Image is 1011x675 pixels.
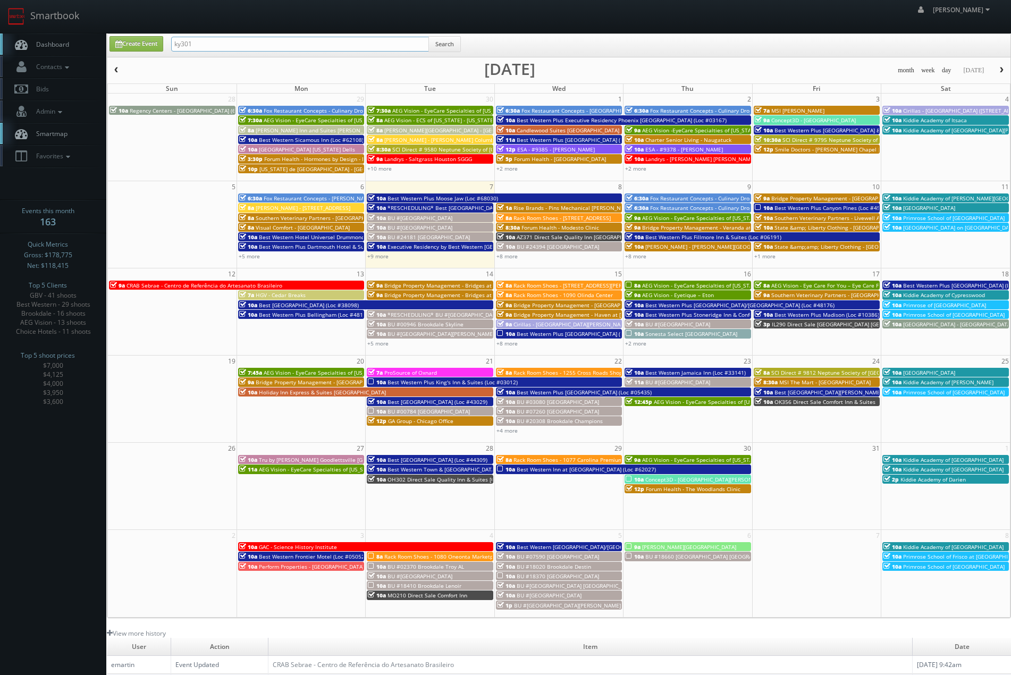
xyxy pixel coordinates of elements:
[626,398,652,406] span: 12:45p
[883,204,902,212] span: 10a
[387,214,452,222] span: BU #[GEOGRAPHIC_DATA]
[513,301,646,309] span: Bridge Property Management - [GEOGRAPHIC_DATA]
[497,301,512,309] span: 9a
[779,378,871,386] span: MSI The Mart - [GEOGRAPHIC_DATA]
[771,116,856,124] span: Concept3D - [GEOGRAPHIC_DATA]
[497,389,515,396] span: 10a
[513,311,671,318] span: Bridge Property Management - Haven at [GEOGRAPHIC_DATA]
[650,204,783,212] span: Fox Restaurant Concepts - Culinary Dropout - Tempe
[903,116,967,124] span: Kiddie Academy of Itsaca
[771,291,903,299] span: Southern Veterinary Partners - [GEOGRAPHIC_DATA]
[368,291,383,299] span: 9a
[497,116,515,124] span: 10a
[387,233,470,241] span: BU #24181 [GEOGRAPHIC_DATA]
[367,252,389,260] a: +9 more
[392,146,541,153] span: SCI Direct # 9580 Neptune Society of [GEOGRAPHIC_DATA]
[517,389,652,396] span: Best Western Plus [GEOGRAPHIC_DATA] (Loc #05435)
[883,195,902,202] span: 10a
[625,340,646,347] a: +2 more
[755,320,770,328] span: 3p
[239,369,262,376] span: 7:45a
[368,204,386,212] span: 10a
[368,398,386,406] span: 10a
[384,155,472,163] span: Landrys - Saltgrass Houston SGGG
[239,243,257,250] span: 10a
[130,107,250,114] span: Regency Centers - [GEOGRAPHIC_DATA] (63020)
[497,311,512,318] span: 9a
[626,214,641,222] span: 9a
[755,146,773,153] span: 12p
[368,476,386,483] span: 10a
[387,311,554,318] span: *RESCHEDULING* BU #[GEOGRAPHIC_DATA] [GEOGRAPHIC_DATA]
[755,224,773,231] span: 10a
[31,151,73,161] span: Favorites
[239,311,257,318] span: 10a
[771,369,920,376] span: SCI Direct # 9812 Neptune Society of [GEOGRAPHIC_DATA]
[755,398,773,406] span: 10a
[654,398,854,406] span: AEG Vision - EyeCare Specialties of [US_STATE] – [PERSON_NAME] & Associates
[239,291,254,299] span: 7a
[368,311,386,318] span: 10a
[496,165,518,172] a: +2 more
[239,116,262,124] span: 7:30a
[755,204,773,212] span: 10a
[774,204,891,212] span: Best Western Plus Canyon Pines (Loc #45083)
[497,543,515,551] span: 10a
[626,146,644,153] span: 10a
[626,301,644,309] span: 10a
[497,224,520,231] span: 8:30a
[755,282,770,289] span: 8a
[883,320,902,328] span: 10a
[517,233,646,241] span: AZ371 Direct Sale Quality Inn [GEOGRAPHIC_DATA]
[31,107,65,116] span: Admin
[368,466,386,473] span: 10a
[521,224,599,231] span: Forum Health - Modesto Clinic
[496,427,518,434] a: +4 more
[259,311,371,318] span: Best Western Plus Bellingham (Loc #48188)
[755,243,773,250] span: 10a
[264,116,461,124] span: AEG Vision - EyeCare Specialties of [US_STATE] – Southwest Orlando Eye Care
[387,398,487,406] span: Best [GEOGRAPHIC_DATA] (Loc #43029)
[368,330,386,338] span: 10a
[497,155,512,163] span: 5p
[626,378,644,386] span: 11a
[626,155,644,163] span: 10a
[368,126,383,134] span: 8a
[626,476,644,483] span: 10a
[497,243,515,250] span: 10a
[368,136,383,144] span: 8a
[626,311,644,318] span: 10a
[259,389,386,396] span: Holiday Inn Express & Suites [GEOGRAPHIC_DATA]
[239,456,257,463] span: 10a
[645,301,835,309] span: Best Western Plus [GEOGRAPHIC_DATA]/[GEOGRAPHIC_DATA] (Loc #48176)
[497,214,512,222] span: 8a
[239,378,254,386] span: 9a
[626,233,644,241] span: 10a
[368,369,383,376] span: 7a
[110,282,125,289] span: 9a
[514,155,606,163] span: Forum Health - [GEOGRAPHIC_DATA]
[645,233,781,241] span: Best Western Plus Fillmore Inn & Suites (Loc #06191)
[368,456,386,463] span: 10a
[755,214,773,222] span: 10a
[239,204,254,212] span: 8a
[256,214,387,222] span: Southern Veterinary Partners - [GEOGRAPHIC_DATA]
[513,204,634,212] span: Rise Brands - Pins Mechanical [PERSON_NAME]
[387,224,452,231] span: BU #[GEOGRAPHIC_DATA]
[903,214,1005,222] span: Primrose School of [GEOGRAPHIC_DATA]
[264,155,415,163] span: Forum Health - Hormones by Design - New Braunfels Clinic
[368,195,386,202] span: 10a
[239,146,257,153] span: 10a
[626,126,641,134] span: 9a
[917,64,939,77] button: week
[775,146,955,153] span: Smile Doctors - [PERSON_NAME] Chapel [PERSON_NAME] Orthodontics
[938,64,955,77] button: day
[384,553,504,560] span: Rack Room Shoes - 1080 Oneonta Marketplace
[239,553,257,560] span: 10a
[903,378,993,386] span: Kiddie Academy of [PERSON_NAME]
[368,107,391,114] span: 7:30a
[626,107,648,114] span: 6:30a
[650,107,818,114] span: Fox Restaurant Concepts - Culinary Dropout - [GEOGRAPHIC_DATA]
[368,408,386,415] span: 10a
[782,136,893,144] span: SCI Direct # 9795 Neptune Society of Chico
